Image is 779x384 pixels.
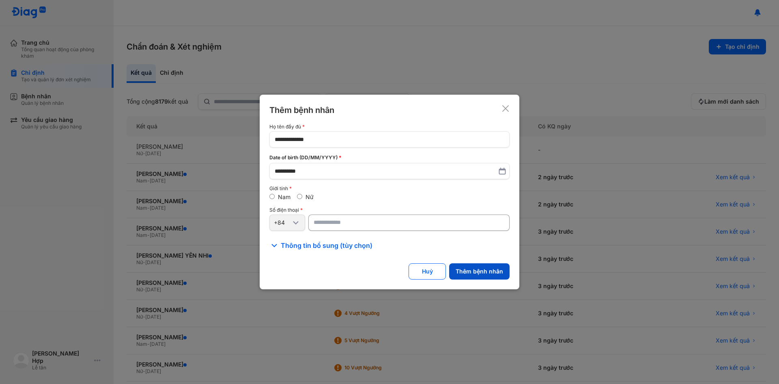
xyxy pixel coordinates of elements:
button: Huỷ [409,263,446,280]
span: Thông tin bổ sung (tùy chọn) [281,241,372,250]
label: Nam [278,193,291,200]
div: Date of birth (DD/MM/YYYY) [269,154,510,161]
div: Họ tên đầy đủ [269,124,510,130]
div: Giới tính [269,186,510,191]
div: Thêm bệnh nhân [269,104,334,116]
label: Nữ [306,193,314,200]
div: Số điện thoại [269,207,510,213]
div: +84 [274,219,291,226]
button: Thêm bệnh nhân [449,263,510,280]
